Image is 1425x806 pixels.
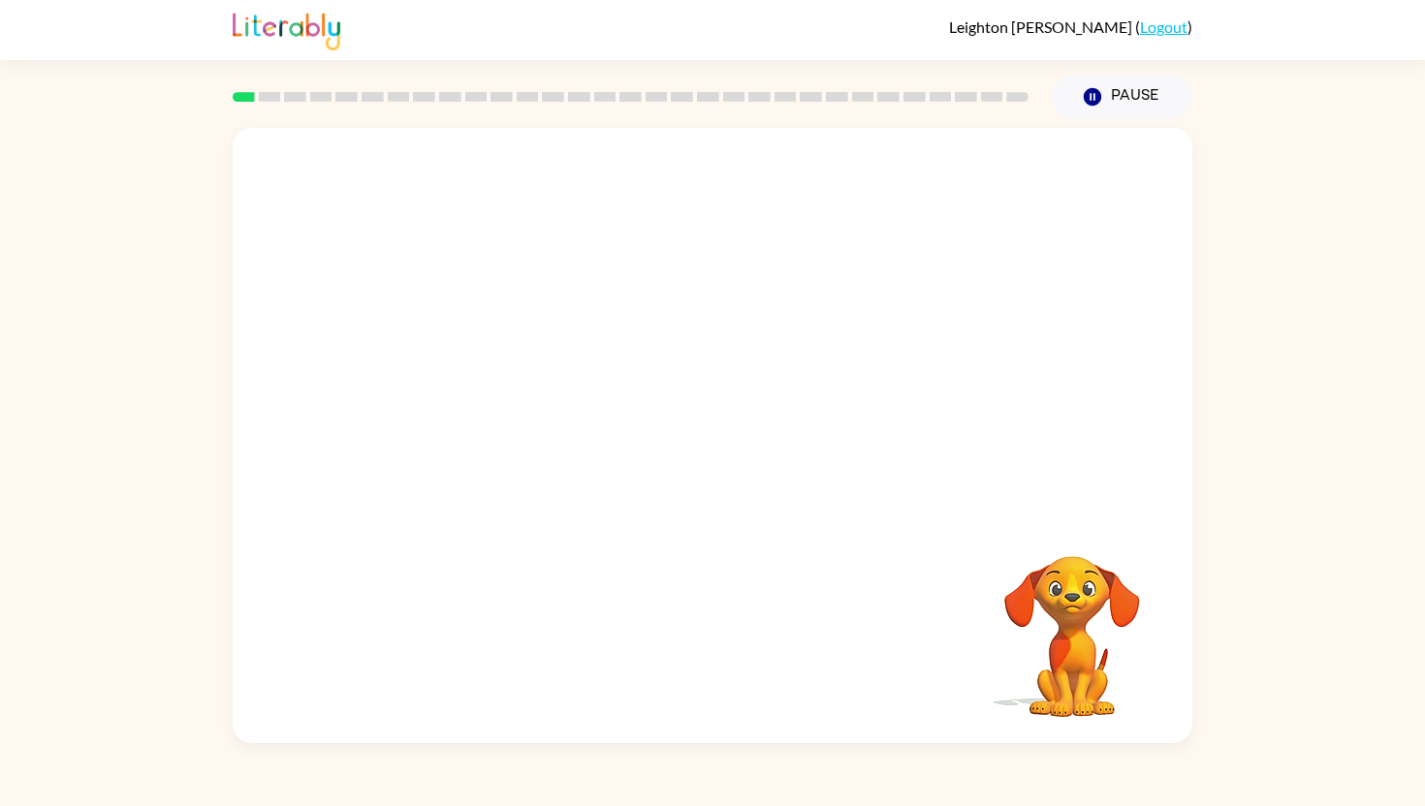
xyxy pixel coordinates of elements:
[1052,75,1192,119] button: Pause
[949,17,1192,36] div: ( )
[233,8,340,50] img: Literably
[1140,17,1187,36] a: Logout
[975,526,1169,720] video: Your browser must support playing .mp4 files to use Literably. Please try using another browser.
[949,17,1135,36] span: Leighton [PERSON_NAME]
